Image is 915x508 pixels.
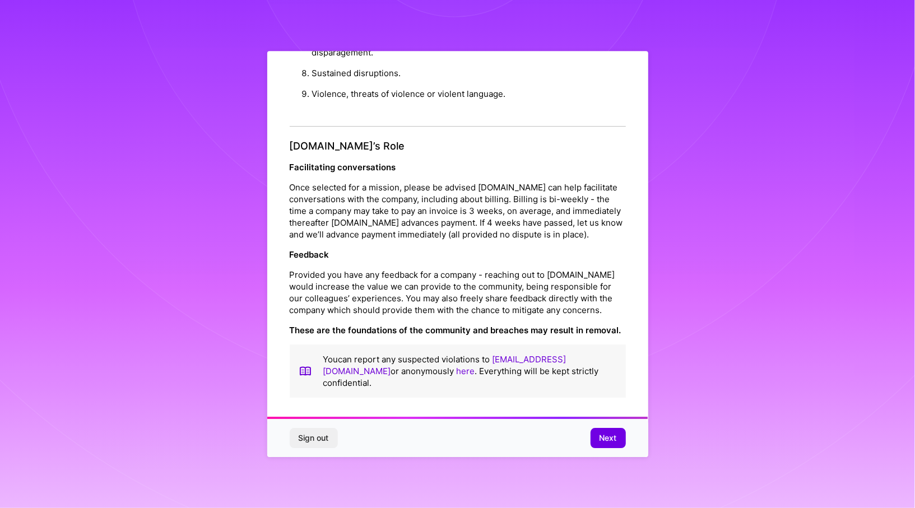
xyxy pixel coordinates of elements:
[290,162,396,173] strong: Facilitating conversations
[323,353,617,389] p: You can report any suspected violations to or anonymously . Everything will be kept strictly conf...
[299,432,329,444] span: Sign out
[290,269,626,316] p: Provided you have any feedback for a company - reaching out to [DOMAIN_NAME] would increase the v...
[457,366,475,376] a: here
[290,249,329,260] strong: Feedback
[312,63,626,83] li: Sustained disruptions.
[290,181,626,240] p: Once selected for a mission, please be advised [DOMAIN_NAME] can help facilitate conversations wi...
[290,140,626,152] h4: [DOMAIN_NAME]’s Role
[323,354,566,376] a: [EMAIL_ADDRESS][DOMAIN_NAME]
[290,428,338,448] button: Sign out
[290,325,621,335] strong: These are the foundations of the community and breaches may result in removal.
[312,83,626,104] li: Violence, threats of violence or violent language.
[591,428,626,448] button: Next
[299,353,312,389] img: book icon
[600,432,617,444] span: Next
